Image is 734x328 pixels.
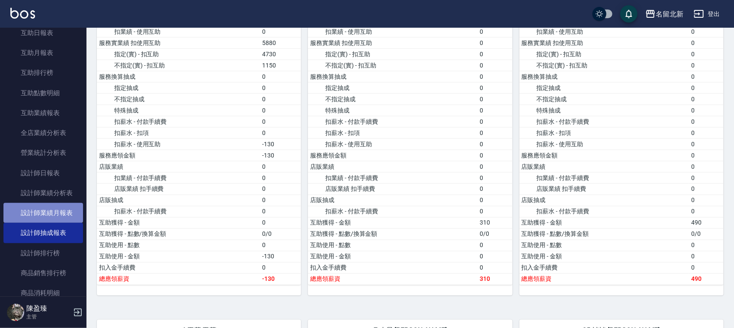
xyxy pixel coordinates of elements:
[3,243,83,263] a: 設計師排行榜
[689,93,724,105] td: 0
[689,228,724,240] td: 0/0
[308,161,478,172] td: 店販業績
[97,240,260,251] td: 互助使用 - 點數
[519,48,689,60] td: 指定(實) - 扣互助
[519,251,689,262] td: 互助使用 - 金額
[308,127,478,138] td: 扣薪水 - 扣項
[97,116,260,127] td: 扣薪水 - 付款手續費
[3,163,83,183] a: 設計師日報表
[260,26,301,37] td: 0
[308,251,478,262] td: 互助使用 - 金額
[26,313,71,321] p: 主管
[519,206,689,217] td: 扣薪水 - 付款手續費
[689,138,724,150] td: 0
[689,273,724,285] td: 490
[308,217,478,228] td: 互助獲得 - 金額
[3,43,83,63] a: 互助月報表
[519,116,689,127] td: 扣薪水 - 付款手續費
[308,228,478,240] td: 互助獲得 - 點數/換算金額
[260,195,301,206] td: 0
[3,283,83,303] a: 商品消耗明細
[519,217,689,228] td: 互助獲得 - 金額
[519,195,689,206] td: 店販抽成
[689,161,724,172] td: 0
[519,150,689,161] td: 服務應領金額
[478,183,513,195] td: 0
[642,5,687,23] button: 名留北新
[97,150,260,161] td: 服務應領金額
[260,93,301,105] td: 0
[3,123,83,143] a: 全店業績分析表
[260,37,301,48] td: 5880
[260,251,301,262] td: -130
[519,183,689,195] td: 店販業績 扣手續費
[689,82,724,93] td: 0
[478,48,513,60] td: 0
[478,60,513,71] td: 0
[620,5,638,23] button: save
[308,26,478,37] td: 扣業績 - 使用互助
[97,195,260,206] td: 店販抽成
[689,60,724,71] td: 0
[308,93,478,105] td: 不指定抽成
[308,71,478,82] td: 服務換算抽成
[689,251,724,262] td: 0
[689,26,724,37] td: 0
[689,37,724,48] td: 0
[97,60,260,71] td: 不指定(實) - 扣互助
[3,23,83,43] a: 互助日報表
[519,273,689,285] td: 總應領薪資
[478,82,513,93] td: 0
[519,228,689,240] td: 互助獲得 - 點數/換算金額
[97,206,260,217] td: 扣薪水 - 付款手續費
[97,37,260,48] td: 服務實業績 扣使用互助
[97,71,260,82] td: 服務換算抽成
[97,228,260,240] td: 互助獲得 - 點數/換算金額
[260,116,301,127] td: 0
[478,217,513,228] td: 310
[7,304,24,321] img: Person
[308,60,478,71] td: 不指定(實) - 扣互助
[97,127,260,138] td: 扣薪水 - 扣項
[478,161,513,172] td: 0
[478,172,513,183] td: 0
[97,26,260,37] td: 扣業績 - 使用互助
[519,60,689,71] td: 不指定(實) - 扣互助
[478,228,513,240] td: 0/0
[689,183,724,195] td: 0
[260,105,301,116] td: 0
[519,127,689,138] td: 扣薪水 - 扣項
[97,48,260,60] td: 指定(實) - 扣互助
[260,138,301,150] td: -130
[260,161,301,172] td: 0
[689,195,724,206] td: 0
[689,71,724,82] td: 0
[519,138,689,150] td: 扣薪水 - 使用互助
[478,262,513,273] td: 0
[478,138,513,150] td: 0
[478,71,513,82] td: 0
[478,206,513,217] td: 0
[3,203,83,223] a: 設計師業績月報表
[689,262,724,273] td: 0
[97,273,260,285] td: 總應領薪資
[260,48,301,60] td: 4730
[656,9,683,19] div: 名留北新
[519,93,689,105] td: 不指定抽成
[260,60,301,71] td: 1150
[308,37,478,48] td: 服務實業績 扣使用互助
[478,273,513,285] td: 310
[260,273,301,285] td: -130
[3,263,83,283] a: 商品銷售排行榜
[97,138,260,150] td: 扣薪水 - 使用互助
[519,240,689,251] td: 互助使用 - 點數
[260,206,301,217] td: 0
[308,105,478,116] td: 特殊抽成
[689,172,724,183] td: 0
[689,116,724,127] td: 0
[3,183,83,203] a: 設計師業績分析表
[478,116,513,127] td: 0
[519,161,689,172] td: 店販業績
[260,228,301,240] td: 0/0
[97,93,260,105] td: 不指定抽成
